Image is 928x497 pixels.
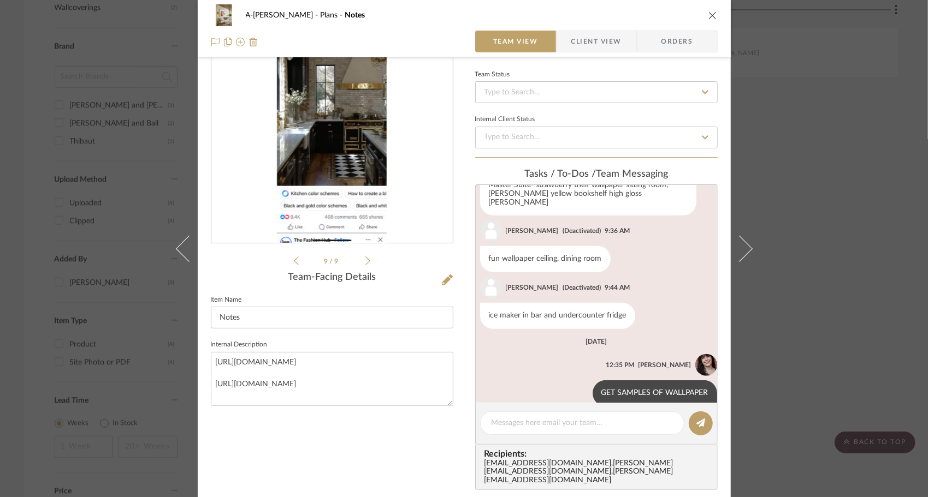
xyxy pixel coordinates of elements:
div: [PERSON_NAME] [639,360,691,370]
div: Master Suite- strawberry theif wallpaper sitting room, [PERSON_NAME] yellow bookshelf high gloss ... [480,172,696,216]
img: Remove from project [249,38,258,46]
span: Recipients: [484,449,713,459]
div: fun wallpaper ceiling, dining room [480,246,611,272]
div: [DATE] [586,338,607,345]
div: Team Status [475,72,510,77]
img: user_avatar.png [480,277,502,298]
input: Enter Item Name [211,307,453,328]
input: Type to Search… [475,81,718,103]
span: Orders [649,31,705,52]
div: 9:44 AM [605,283,630,292]
img: e0b3d2d5-6538-45cb-b493-549fa636e486_48x40.jpg [211,4,237,26]
span: Tasks / To-Dos / [524,169,596,179]
div: Internal Client Status [475,117,535,122]
img: 491cad36-5787-4519-8878-b341424c5785.jpg [695,354,717,376]
span: Notes [345,11,365,19]
span: / [329,258,334,265]
span: Client View [571,31,622,52]
div: [EMAIL_ADDRESS][DOMAIN_NAME] , [PERSON_NAME][EMAIL_ADDRESS][DOMAIN_NAME] , [PERSON_NAME][EMAIL_AD... [484,459,713,486]
button: close [708,10,718,20]
img: user_avatar.png [480,220,502,242]
span: 9 [324,258,329,265]
div: 12:35 PM [606,360,635,370]
span: 9 [334,258,340,265]
div: [PERSON_NAME] [506,226,559,236]
div: ice maker in bar and undercounter fridge [480,303,635,329]
label: Internal Description [211,342,268,348]
div: 9:36 AM [605,226,630,236]
div: Team-Facing Details [211,272,453,284]
img: 5acac0dc-126e-4614-9424-7b0766315917_436x436.jpg [277,7,387,243]
div: 8 [211,7,453,243]
div: [PERSON_NAME] [506,283,559,292]
div: (Deactivated) [563,226,601,236]
input: Type to Search… [475,127,718,148]
div: team Messaging [475,169,718,181]
label: Item Name [211,297,242,303]
span: A-[PERSON_NAME] [246,11,321,19]
div: (Deactivated) [563,283,601,292]
span: Plans [321,11,345,19]
div: GET SAMPLES OF WALLPAPER [593,380,717,406]
span: Team View [493,31,538,52]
